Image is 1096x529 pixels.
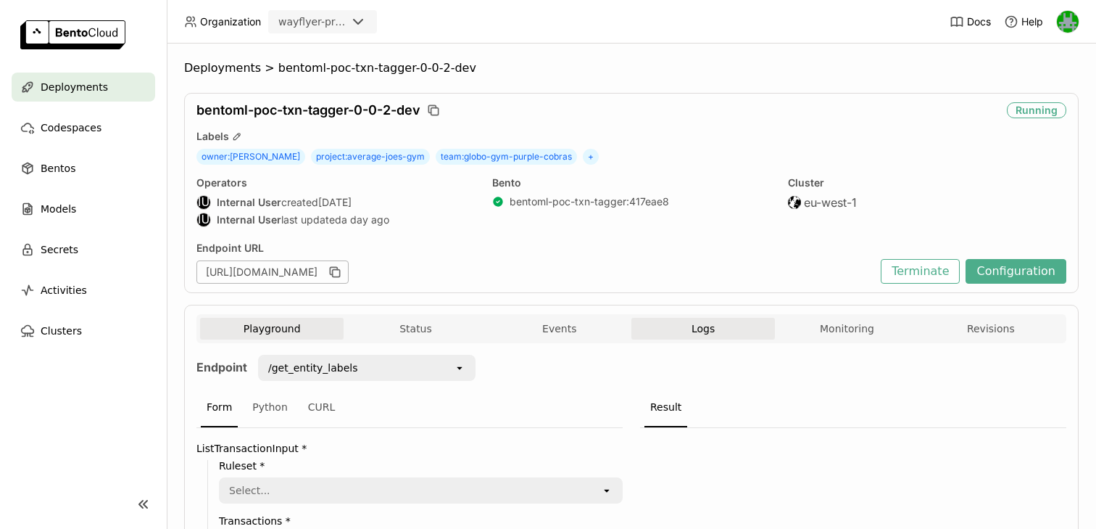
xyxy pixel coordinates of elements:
[967,15,991,28] span: Docs
[196,242,873,255] div: Endpoint URL
[196,195,211,210] div: Internal User
[966,259,1066,284] button: Configuration
[360,361,361,375] input: Selected /get_entity_labels.
[196,213,475,227] div: last updated
[1007,102,1066,118] div: Running
[196,130,1066,143] div: Labels
[12,235,155,264] a: Secrets
[41,160,75,177] span: Bentos
[261,61,278,75] span: >
[41,322,82,340] span: Clusters
[197,196,210,209] div: IU
[196,261,349,284] div: [URL][DOMAIN_NAME]
[1057,11,1079,33] img: Sean Hickey
[278,61,476,75] span: bentoml-poc-txn-tagger-0-0-2-dev
[318,196,352,209] span: [DATE]
[454,362,465,374] svg: open
[278,15,346,29] div: wayflyer-prod
[12,194,155,224] a: Models
[200,318,344,340] button: Playground
[196,102,420,118] span: bentoml-poc-txn-tagger-0-0-2-dev
[348,15,349,30] input: Selected wayflyer-prod.
[196,176,475,189] div: Operators
[200,15,261,28] span: Organization
[196,195,475,210] div: created
[41,241,78,258] span: Secrets
[12,276,155,305] a: Activities
[601,485,613,496] svg: open
[488,318,631,340] button: Events
[196,443,623,454] label: ListTransactionInput *
[217,213,281,226] strong: Internal User
[197,213,210,226] div: IU
[692,322,715,335] span: Logs
[184,61,261,75] span: Deployments
[804,195,857,210] span: eu-west-1
[492,176,771,189] div: Bento
[41,78,108,96] span: Deployments
[20,20,125,49] img: logo
[184,61,1079,75] nav: Breadcrumbs navigation
[510,195,669,208] a: bentoml-poc-txn-tagger:417eae8
[775,318,918,340] button: Monitoring
[12,113,155,142] a: Codespaces
[217,196,281,209] strong: Internal User
[196,213,211,227] div: Internal User
[201,388,238,427] div: Form
[436,149,577,165] span: team : globo-gym-purple-cobras
[219,460,623,472] label: Ruleset *
[41,282,87,299] span: Activities
[341,213,389,226] span: a day ago
[196,149,305,165] span: owner : [PERSON_NAME]
[583,149,599,165] span: +
[219,515,623,527] label: Transactions *
[41,200,76,218] span: Models
[41,119,101,136] span: Codespaces
[12,73,155,102] a: Deployments
[196,360,247,374] strong: Endpoint
[229,483,270,498] div: Select...
[246,388,294,427] div: Python
[950,15,991,29] a: Docs
[311,149,430,165] span: project : average-joes-gym
[12,316,155,345] a: Clusters
[788,176,1066,189] div: Cluster
[1021,15,1043,28] span: Help
[644,388,687,427] div: Result
[881,259,960,284] button: Terminate
[1004,15,1043,29] div: Help
[344,318,487,340] button: Status
[302,388,341,427] div: CURL
[268,361,358,375] div: /get_entity_labels
[12,154,155,183] a: Bentos
[919,318,1063,340] button: Revisions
